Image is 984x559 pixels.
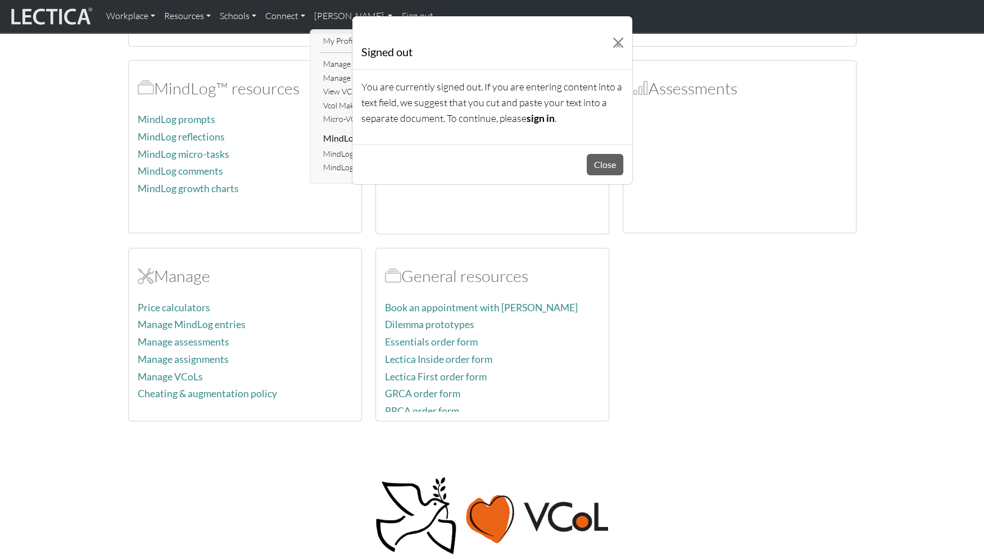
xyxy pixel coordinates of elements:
a: sign in [527,112,555,124]
h5: Signed out [361,43,412,60]
button: Close [587,154,623,175]
span: × [615,39,621,51]
p: You are currently signed out. If you are entering content into a text field, we suggest that you ... [361,79,623,126]
button: Close [609,33,628,52]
